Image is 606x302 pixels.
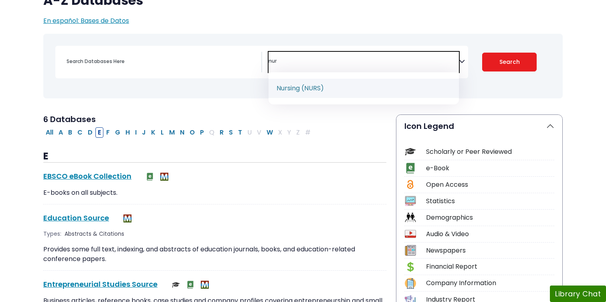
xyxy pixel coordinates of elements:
button: Icon Legend [396,115,562,137]
input: Search database by title or keyword [62,55,261,67]
div: Company Information [426,278,554,288]
button: Library Chat [550,286,606,302]
button: Filter Results N [178,127,187,138]
img: Icon Newspapers [405,245,416,256]
nav: Search filters [43,34,563,98]
img: e-Book [146,173,154,181]
button: Filter Results P [198,127,206,138]
span: Types: [43,230,61,238]
button: Filter Results J [139,127,148,138]
button: Filter Results A [56,127,65,138]
img: MeL (Michigan electronic Library) [160,173,168,181]
button: Filter Results G [113,127,123,138]
div: Statistics [426,196,554,206]
img: Icon Company Information [405,278,416,289]
button: Filter Results C [75,127,85,138]
img: MeL (Michigan electronic Library) [201,281,209,289]
button: All [43,127,56,138]
button: Filter Results S [226,127,235,138]
a: En español: Bases de Datos [43,16,129,25]
div: Alpha-list to filter by first letter of database name [43,127,314,137]
div: Scholarly or Peer Reviewed [426,147,554,157]
div: Demographics [426,213,554,222]
img: e-Book [186,281,194,289]
a: EBSCO eBook Collection [43,171,131,181]
img: Icon e-Book [405,163,416,173]
button: Filter Results T [236,127,244,138]
button: Filter Results E [95,127,103,138]
img: Icon Audio & Video [405,229,416,239]
button: Filter Results L [158,127,166,138]
h3: E [43,151,386,163]
img: Icon Statistics [405,196,416,206]
button: Filter Results R [217,127,226,138]
div: Financial Report [426,262,554,271]
button: Filter Results M [167,127,177,138]
button: Filter Results F [104,127,112,138]
button: Filter Results O [187,127,197,138]
p: E-books on all subjects. [43,188,386,198]
p: Provides some full text, indexing, and abstracts of education journals, books, and education-rela... [43,245,386,264]
div: Newspapers [426,246,554,255]
div: Audio & Video [426,229,554,239]
img: MeL (Michigan electronic Library) [123,214,131,222]
img: Scholarly or Peer Reviewed [172,281,180,289]
button: Filter Results B [66,127,75,138]
button: Filter Results K [149,127,158,138]
button: Filter Results H [123,127,132,138]
button: Filter Results D [85,127,95,138]
a: Entrepreneurial Studies Source [43,279,158,289]
div: e-Book [426,163,554,173]
span: 6 Databases [43,114,96,125]
img: Icon Scholarly or Peer Reviewed [405,146,416,157]
li: Nursing (NURS) [269,79,459,98]
a: Education Source [43,213,109,223]
img: Icon Open Access [405,179,415,190]
div: Abstracts & Citations [65,230,126,238]
button: Submit for Search Results [482,53,537,71]
img: Icon Financial Report [405,261,416,272]
img: Icon Demographics [405,212,416,223]
textarea: Search [269,59,459,65]
button: Filter Results W [264,127,275,138]
div: Open Access [426,180,554,190]
button: Filter Results I [133,127,139,138]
